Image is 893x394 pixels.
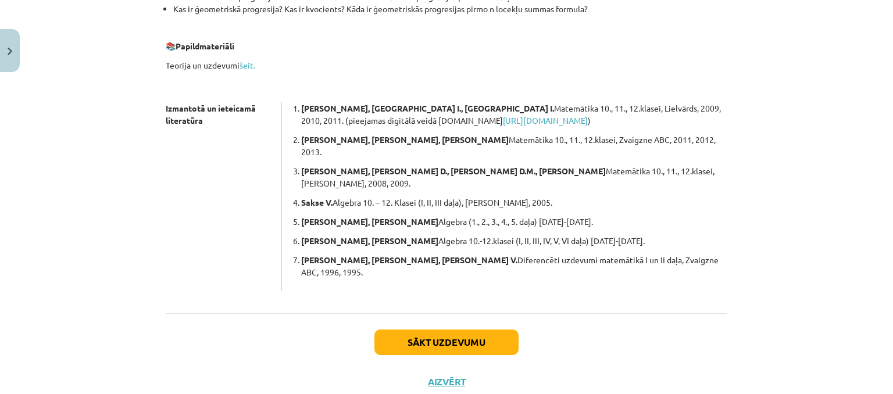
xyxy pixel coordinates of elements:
p: Teorija un uzdevumi [166,59,727,71]
p: 📚 [166,40,727,52]
b: [PERSON_NAME], [PERSON_NAME] [301,216,438,227]
li: Kas ir ģeometriskā progresija? Kas ir kvocients? Kāda ir ģeometriskās progresijas pirmo n locekļu... [173,3,727,15]
button: Sākt uzdevumu [374,329,519,355]
p: Matemātika 10., 11., 12.klasei, [PERSON_NAME], 2008, 2009. [301,165,727,189]
b: Papildmateriāli [176,41,234,51]
b: [PERSON_NAME], [PERSON_NAME] D., [PERSON_NAME] D.M., [PERSON_NAME] [301,166,606,176]
p: Algebra (1., 2., 3., 4., 5. daļa) [DATE]-[DATE]. [301,216,727,228]
b: [PERSON_NAME], [PERSON_NAME], [PERSON_NAME] V. [301,255,517,265]
b: Sakse V. [301,197,333,207]
p: Diferencēti uzdevumi matemātikā I un II daļa, Zvaigzne ABC, 1996, 1995. [301,254,727,278]
a: [URL][DOMAIN_NAME] [503,115,588,126]
b: [PERSON_NAME], [GEOGRAPHIC_DATA] I., [GEOGRAPHIC_DATA] I. [301,103,554,113]
p: Matemātika 10., 11., 12.klasei, Lielvārds, 2009, 2010, 2011. (pieejamas digitālā veidā [DOMAIN_NA... [301,102,727,127]
b: [PERSON_NAME], [PERSON_NAME] [301,235,438,246]
b: [PERSON_NAME], [PERSON_NAME], [PERSON_NAME] [301,134,509,145]
button: Aizvērt [424,376,469,388]
p: Algebra 10. – 12. Klasei (I, II, III daļa), [PERSON_NAME], 2005. [301,196,727,209]
a: šeit. [240,60,255,70]
p: Matemātika 10., 11., 12.klasei, Zvaigzne ABC, 2011, 2012, 2013. [301,134,727,158]
p: Algebra 10.-12.klasei (I, II, III, IV, V, VI daļa) [DATE]-[DATE]. [301,235,727,247]
strong: Izmantotā un ieteicamā literatūra [166,103,256,126]
img: icon-close-lesson-0947bae3869378f0d4975bcd49f059093ad1ed9edebbc8119c70593378902aed.svg [8,48,12,55]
